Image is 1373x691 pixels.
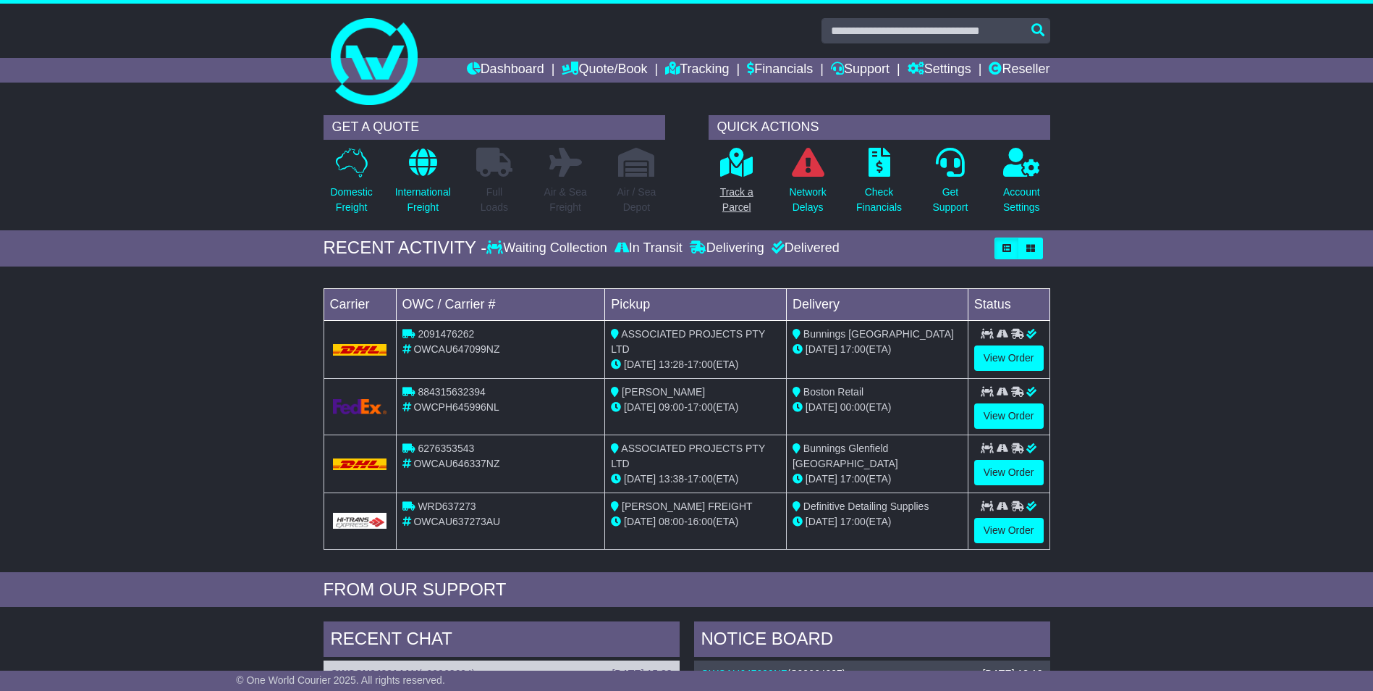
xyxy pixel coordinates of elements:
[968,288,1049,320] td: Status
[803,328,954,340] span: Bunnings [GEOGRAPHIC_DATA]
[989,58,1049,83] a: Reseller
[856,185,902,215] p: Check Financials
[803,501,929,512] span: Definitive Detailing Supplies
[413,516,500,527] span: OWCAU637273AU
[324,115,665,140] div: GET A QUOTE
[840,473,866,485] span: 17:00
[562,58,647,83] a: Quote/Book
[413,401,499,413] span: OWCPH645996NL
[659,473,684,485] span: 13:38
[544,185,587,215] p: Air & Sea Freight
[324,288,396,320] td: Carrier
[982,668,1042,680] div: [DATE] 13:12
[789,185,826,215] p: Network Delays
[831,58,890,83] a: Support
[768,240,840,256] div: Delivered
[331,668,418,679] a: OWCCN642914AU
[659,359,684,370] span: 13:28
[324,621,680,661] div: RECENT CHAT
[611,472,780,487] div: - (ETA)
[236,674,445,686] span: © One World Courier 2025. All rights reserved.
[840,516,866,527] span: 17:00
[856,147,903,223] a: CheckFinancials
[1003,185,1040,215] p: Account Settings
[624,359,656,370] span: [DATE]
[329,147,373,223] a: DomesticFreight
[793,400,962,415] div: (ETA)
[624,473,656,485] span: [DATE]
[622,501,752,512] span: [PERSON_NAME] FREIGHT
[793,342,962,357] div: (ETA)
[686,240,768,256] div: Delivering
[333,344,387,356] img: DHL.png
[611,400,780,415] div: - (ETA)
[333,513,387,529] img: GetCarrierServiceLogo
[605,288,787,320] td: Pickup
[394,147,452,223] a: InternationalFreight
[476,185,512,215] p: Full Loads
[611,240,686,256] div: In Transit
[418,386,485,398] span: 884315632394
[974,518,1044,543] a: View Order
[611,357,780,372] div: - (ETA)
[720,185,753,215] p: Track a Parcel
[333,458,387,470] img: DHL.png
[622,386,705,398] span: [PERSON_NAME]
[486,240,610,256] div: Waiting Collection
[611,443,765,469] span: ASSOCIATED PROJECTS PTY LTD
[330,185,372,215] p: Domestic Freight
[422,668,472,679] span: s00063694
[793,472,962,487] div: (ETA)
[413,343,499,355] span: OWCAU647099NZ
[688,516,713,527] span: 16:00
[747,58,813,83] a: Financials
[908,58,971,83] a: Settings
[1002,147,1041,223] a: AccountSettings
[932,185,968,215] p: Get Support
[418,328,474,340] span: 2091476262
[840,401,866,413] span: 00:00
[624,516,656,527] span: [DATE]
[324,238,487,259] div: RECENT ACTIVITY -
[793,443,898,469] span: Bunnings Glenfield [GEOGRAPHIC_DATA]
[324,579,1050,600] div: FROM OUR SUPPORT
[931,147,968,223] a: GetSupport
[974,403,1044,429] a: View Order
[806,516,837,527] span: [DATE]
[694,621,1050,661] div: NOTICE BOARD
[418,501,476,512] span: WRD637273
[974,460,1044,485] a: View Order
[701,668,787,679] a: OWCAU647099NZ
[659,516,684,527] span: 08:00
[790,668,842,679] span: S00064007
[396,288,605,320] td: OWC / Carrier #
[803,386,863,398] span: Boston Retail
[806,343,837,355] span: [DATE]
[806,473,837,485] span: [DATE]
[331,668,672,680] div: ( )
[701,668,1043,680] div: ( )
[688,473,713,485] span: 17:00
[624,401,656,413] span: [DATE]
[418,443,474,454] span: 6276353543
[788,147,827,223] a: NetworkDelays
[786,288,968,320] td: Delivery
[659,401,684,413] span: 09:00
[974,345,1044,371] a: View Order
[793,514,962,529] div: (ETA)
[688,401,713,413] span: 17:00
[611,514,780,529] div: - (ETA)
[617,185,656,215] p: Air / Sea Depot
[413,458,499,469] span: OWCAU646337NZ
[395,185,451,215] p: International Freight
[467,58,544,83] a: Dashboard
[806,401,837,413] span: [DATE]
[611,328,765,355] span: ASSOCIATED PROJECTS PTY LTD
[719,147,754,223] a: Track aParcel
[688,359,713,370] span: 17:00
[840,343,866,355] span: 17:00
[665,58,729,83] a: Tracking
[333,399,387,414] img: GetCarrierServiceLogo
[612,668,672,680] div: [DATE] 15:38
[709,115,1050,140] div: QUICK ACTIONS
